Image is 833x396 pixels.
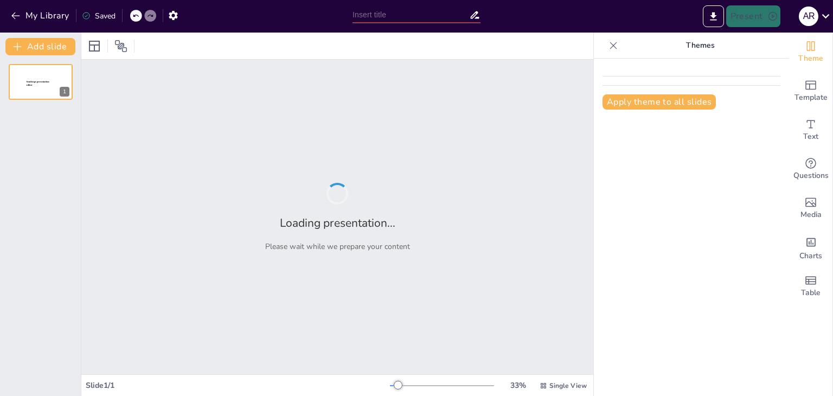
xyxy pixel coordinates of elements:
[5,38,75,55] button: Add slide
[86,37,103,55] div: Layout
[8,7,74,24] button: My Library
[789,33,832,72] div: Change the overall theme
[799,7,818,26] div: A r
[789,189,832,228] div: Add images, graphics, shapes or video
[789,267,832,306] div: Add a table
[505,380,531,391] div: 33 %
[60,87,69,97] div: 1
[800,209,822,221] span: Media
[789,228,832,267] div: Add charts and graphs
[798,53,823,65] span: Theme
[794,92,828,104] span: Template
[789,111,832,150] div: Add text boxes
[801,287,821,299] span: Table
[703,5,724,27] button: Export to PowerPoint
[789,150,832,189] div: Get real-time input from your audience
[549,381,587,390] span: Single View
[82,11,116,21] div: Saved
[799,5,818,27] button: A r
[86,380,390,391] div: Slide 1 / 1
[803,131,818,143] span: Text
[726,5,780,27] button: Present
[265,241,410,252] p: Please wait while we prepare your content
[799,250,822,262] span: Charts
[789,72,832,111] div: Add ready made slides
[622,33,778,59] p: Themes
[603,94,716,110] button: Apply theme to all slides
[280,215,395,231] h2: Loading presentation...
[353,7,469,23] input: Insert title
[9,64,73,100] div: 1
[114,40,127,53] span: Position
[793,170,829,182] span: Questions
[27,81,49,87] span: Sendsteps presentation editor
